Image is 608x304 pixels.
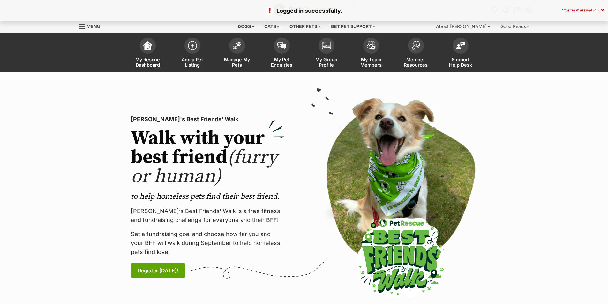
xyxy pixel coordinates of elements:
p: Set a fundraising goal and choose how far you and your BFF will walk during September to help hom... [131,230,284,256]
p: [PERSON_NAME]'s Best Friends' Walk [131,115,284,124]
div: Get pet support [326,20,379,33]
a: Manage My Pets [215,34,259,72]
a: Member Resources [394,34,438,72]
span: My Group Profile [312,57,341,68]
a: Support Help Desk [438,34,483,72]
img: manage-my-pets-icon-02211641906a0b7f246fdf0571729dbe1e7629f14944591b6c1af311fb30b64b.svg [233,41,242,50]
span: Add a Pet Listing [178,57,207,68]
a: Menu [79,20,105,32]
span: (furry or human) [131,145,277,189]
a: Register [DATE]! [131,263,185,278]
div: Other pets [285,20,325,33]
a: My Group Profile [304,34,349,72]
img: group-profile-icon-3fa3cf56718a62981997c0bc7e787c4b2cf8bcc04b72c1350f741eb67cf2f40e.svg [322,42,331,49]
div: Dogs [233,20,259,33]
a: My Team Members [349,34,394,72]
span: Member Resources [402,57,430,68]
p: [PERSON_NAME]’s Best Friends' Walk is a free fitness and fundraising challenge for everyone and t... [131,207,284,225]
a: My Pet Enquiries [259,34,304,72]
span: Menu [86,24,100,29]
span: My Rescue Dashboard [133,57,162,68]
div: About [PERSON_NAME] [432,20,495,33]
span: My Pet Enquiries [267,57,296,68]
img: pet-enquiries-icon-7e3ad2cf08bfb03b45e93fb7055b45f3efa6380592205ae92323e6603595dc1f.svg [277,42,286,49]
span: Support Help Desk [446,57,475,68]
img: add-pet-listing-icon-0afa8454b4691262ce3f59096e99ab1cd57d4a30225e0717b998d2c9b9846f56.svg [188,41,197,50]
a: Add a Pet Listing [170,34,215,72]
img: team-members-icon-5396bd8760b3fe7c0b43da4ab00e1e3bb1a5d9ba89233759b79545d2d3fc5d0d.svg [367,41,376,50]
img: help-desk-icon-fdf02630f3aa405de69fd3d07c3f3aa587a6932b1a1747fa1d2bba05be0121f9.svg [456,42,465,49]
p: to help homeless pets find their best friend. [131,191,284,202]
img: member-resources-icon-8e73f808a243e03378d46382f2149f9095a855e16c252ad45f914b54edf8863c.svg [411,41,420,50]
span: Manage My Pets [223,57,251,68]
span: My Team Members [357,57,386,68]
div: Cats [260,20,284,33]
a: My Rescue Dashboard [125,34,170,72]
img: dashboard-icon-eb2f2d2d3e046f16d808141f083e7271f6b2e854fb5c12c21221c1fb7104beca.svg [143,41,152,50]
span: Register [DATE]! [138,267,178,274]
h2: Walk with your best friend [131,129,284,186]
div: Good Reads [496,20,534,33]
